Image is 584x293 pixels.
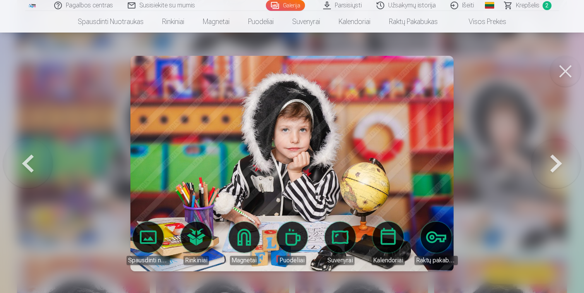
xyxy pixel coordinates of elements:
a: Puodeliai [239,11,283,33]
div: Magnetai [230,256,258,265]
a: Rinkiniai [153,11,194,33]
a: Puodeliai [271,222,314,265]
a: Suvenyrai [319,222,362,265]
div: Spausdinti nuotraukas [127,256,170,265]
a: Suvenyrai [283,11,329,33]
a: Rinkiniai [175,222,218,265]
a: Raktų pakabukas [380,11,447,33]
div: Puodeliai [278,256,306,265]
span: Krepšelis [516,1,539,10]
a: Spausdinti nuotraukas [69,11,153,33]
div: Raktų pakabukas [414,256,458,265]
a: Spausdinti nuotraukas [127,222,170,265]
img: /fa5 [28,3,37,8]
div: Suvenyrai [326,256,355,265]
span: 2 [543,1,551,10]
div: Rinkiniai [183,256,209,265]
a: Magnetai [194,11,239,33]
a: Magnetai [223,222,266,265]
a: Raktų pakabukas [414,222,458,265]
div: Kalendoriai [372,256,405,265]
a: Kalendoriai [329,11,380,33]
a: Kalendoriai [366,222,410,265]
a: Visos prekės [447,11,515,33]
